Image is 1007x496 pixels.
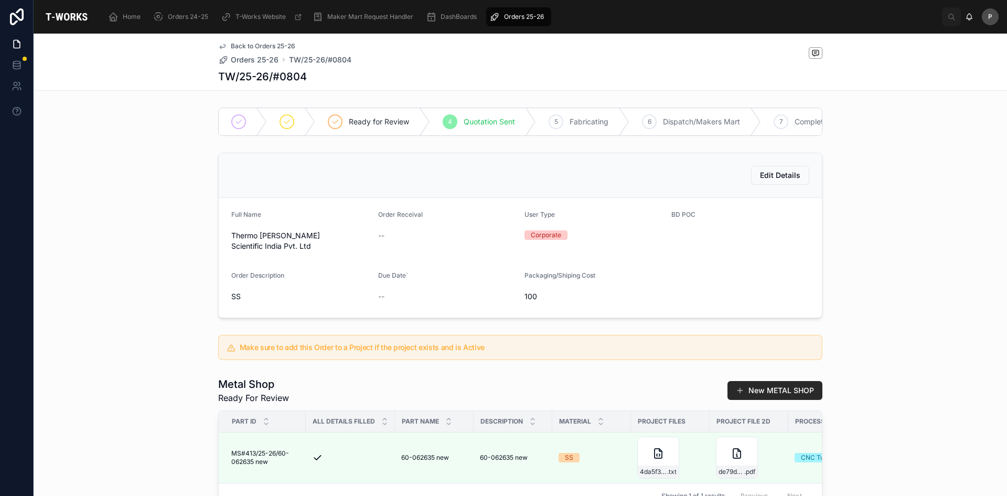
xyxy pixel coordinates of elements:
[988,13,992,21] span: P
[671,210,695,218] span: BD POC
[441,13,477,21] span: DashBoards
[218,69,307,84] h1: TW/25-26/#0804
[231,42,295,50] span: Back to Orders 25-26
[123,13,141,21] span: Home
[401,453,449,462] span: 60-062635 new
[480,417,523,426] span: Description
[727,381,822,400] button: New METAL SHOP
[309,7,421,26] a: Maker Mart Request Handler
[218,42,295,50] a: Back to Orders 25-26
[349,117,409,127] span: Ready for Review
[402,417,439,426] span: Part Name
[716,417,770,426] span: Project File 2D
[218,55,278,65] a: Orders 25-26
[744,468,755,476] span: .pdf
[464,117,515,127] span: Quotation Sent
[640,468,667,476] span: 4da5f30e-c53c-4dec-a652-e312f8510a54-60-062635-new
[378,291,384,302] span: --
[719,468,744,476] span: de79daf7-12db-4842-85a8-2b04e697e736-60-062635-(1)
[751,166,809,185] button: Edit Details
[327,13,413,21] span: Maker Mart Request Handler
[218,377,289,392] h1: Metal Shop
[531,230,561,240] div: Corporate
[378,271,408,279] span: Due Date`
[448,118,452,126] span: 4
[231,230,370,251] span: Thermo [PERSON_NAME] Scientific India Pvt. Ltd
[231,291,370,302] span: SS
[100,5,942,28] div: scrollable content
[232,417,256,426] span: Part ID
[480,453,528,462] span: 60-062635 new
[795,417,843,426] span: Process Type
[378,230,384,241] span: --
[313,417,375,426] span: All Details Filled
[218,7,307,26] a: T-Works Website
[231,271,284,279] span: Order Description
[168,13,208,21] span: Orders 24-25
[524,210,555,218] span: User Type
[486,7,551,26] a: Orders 25-26
[565,453,573,462] div: SS
[570,117,608,127] span: Fabricating
[638,417,685,426] span: Project Files
[235,13,286,21] span: T-Works Website
[423,7,484,26] a: DashBoards
[554,118,558,126] span: 5
[801,453,839,462] div: CNC Turning
[795,117,828,127] span: Complete
[231,55,278,65] span: Orders 25-26
[779,118,783,126] span: 7
[150,7,216,26] a: Orders 24-25
[524,271,595,279] span: Packaging/Shiping Cost
[504,13,544,21] span: Orders 25-26
[231,449,299,466] span: MS#413/25-26/60-062635 new
[559,417,591,426] span: Material
[105,7,148,26] a: Home
[218,392,289,404] span: Ready For Review
[289,55,351,65] a: TW/25-26/#0804
[378,210,423,218] span: Order Receival
[667,468,677,476] span: .txt
[231,210,261,218] span: Full Name
[240,344,813,351] h5: Make sure to add this Order to a Project if the project exists and is Active
[648,118,651,126] span: 6
[524,291,663,302] span: 100
[663,117,740,127] span: Dispatch/Makers Mart
[760,170,800,181] span: Edit Details
[42,8,91,25] img: App logo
